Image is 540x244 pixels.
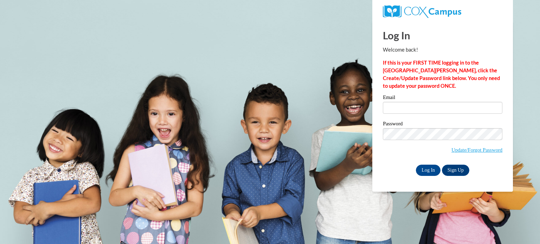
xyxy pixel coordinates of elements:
[442,165,469,176] a: Sign Up
[383,46,502,54] p: Welcome back!
[383,8,461,14] a: COX Campus
[383,28,502,42] h1: Log In
[383,121,502,128] label: Password
[451,147,502,153] a: Update/Forgot Password
[416,165,441,176] input: Log In
[383,95,502,102] label: Email
[383,5,461,18] img: COX Campus
[383,60,500,89] strong: If this is your FIRST TIME logging in to the [GEOGRAPHIC_DATA][PERSON_NAME], click the Create/Upd...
